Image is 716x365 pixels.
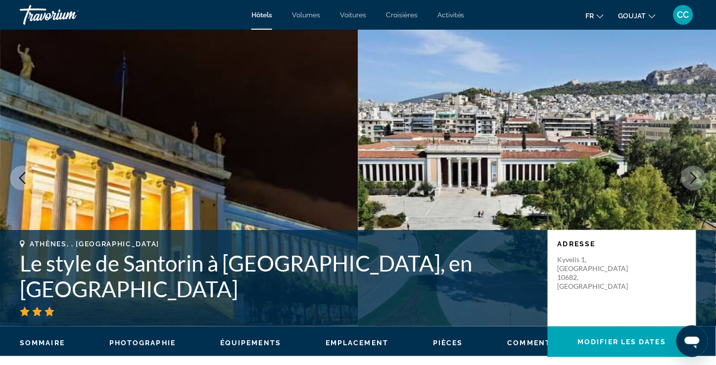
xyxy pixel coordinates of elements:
[433,338,463,347] button: Pièces
[20,250,538,302] h1: Le style de Santorin à [GEOGRAPHIC_DATA], en [GEOGRAPHIC_DATA]
[670,4,696,25] button: Menu utilisateur
[220,338,281,347] button: Équipements
[433,339,463,347] span: Pièces
[109,339,176,347] span: Photographie
[677,10,689,20] span: CC
[437,11,465,19] a: Activités
[292,11,320,19] a: Volumes
[619,12,646,20] span: GOUJAT
[20,339,65,347] span: Sommaire
[681,166,706,190] button: Image suivante
[548,326,696,357] button: Modifier les dates
[20,338,65,347] button: Sommaire
[340,11,366,19] a: Voitures
[326,339,388,347] span: Emplacement
[30,240,159,248] span: Athènes, , [GEOGRAPHIC_DATA]
[586,8,604,23] button: Changer la langue
[109,338,176,347] button: Photographie
[386,11,418,19] a: Croisières
[10,166,35,190] button: Image précédente
[578,338,667,346] span: Modifier les dates
[676,325,708,357] iframe: Bouton de lancement de la fenêtre de messagerie
[220,339,281,347] span: Équipements
[558,255,637,291] p: Kyvelis 1, [GEOGRAPHIC_DATA] 10682, [GEOGRAPHIC_DATA]
[508,339,575,347] span: Commentaires
[326,338,388,347] button: Emplacement
[508,338,575,347] button: Commentaires
[586,12,594,20] span: Fr
[619,8,656,23] button: Changer de devise
[558,240,686,248] p: Adresse
[20,2,119,28] a: Travorium
[251,11,272,19] a: Hôtels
